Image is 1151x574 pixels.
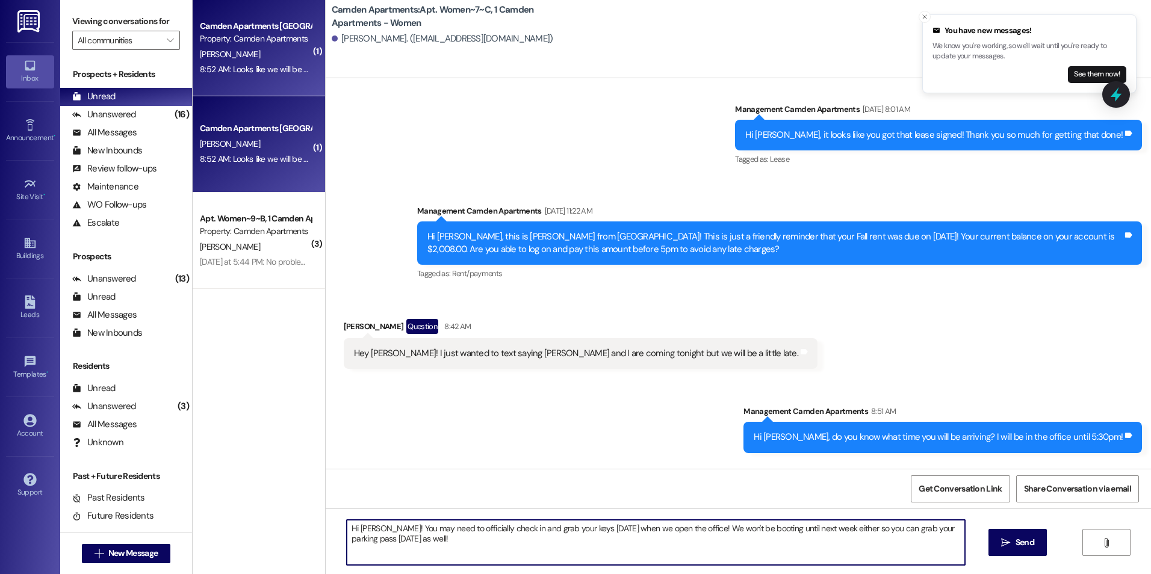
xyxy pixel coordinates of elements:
[82,544,171,563] button: New Message
[72,90,116,103] div: Unread
[200,49,260,60] span: [PERSON_NAME]
[72,382,116,395] div: Unread
[6,410,54,443] a: Account
[6,469,54,502] a: Support
[54,132,55,140] span: •
[72,418,137,431] div: All Messages
[860,103,910,116] div: [DATE] 8:01 AM
[6,55,54,88] a: Inbox
[72,436,123,449] div: Unknown
[6,351,54,384] a: Templates •
[72,181,138,193] div: Maintenance
[60,250,192,263] div: Prospects
[542,205,592,217] div: [DATE] 11:22 AM
[1102,538,1111,548] i: 
[932,41,1126,62] p: We know you're working, so we'll wait until you're ready to update your messages.
[200,138,260,149] span: [PERSON_NAME]
[6,174,54,206] a: Site Visit •
[417,205,1142,221] div: Management Camden Apartments
[200,225,311,238] div: Property: Camden Apartments
[354,347,798,360] div: Hey [PERSON_NAME]! I just wanted to text saying [PERSON_NAME] and I are coming tonight but we wil...
[347,520,964,565] textarea: Hi [PERSON_NAME]! You may need to officially check in and grab your keys [DATE] when we open the ...
[72,199,146,211] div: WO Follow-ups
[735,103,1142,120] div: Management Camden Apartments
[911,475,1010,502] button: Get Conversation Link
[78,31,161,50] input: All communities
[1016,475,1139,502] button: Share Conversation via email
[743,405,1142,422] div: Management Camden Apartments
[60,68,192,81] div: Prospects + Residents
[72,144,142,157] div: New Inbounds
[172,270,192,288] div: (13)
[72,510,154,522] div: Future Residents
[200,212,311,225] div: Apt. Women~9~B, 1 Camden Apartments - Women
[60,360,192,372] div: Residents
[167,35,173,45] i: 
[6,292,54,324] a: Leads
[406,319,438,334] div: Question
[868,405,896,418] div: 8:51 AM
[200,64,374,75] div: 8:52 AM: Looks like we will be arriving from 8-8:30
[1024,483,1131,495] span: Share Conversation via email
[332,32,553,45] div: [PERSON_NAME]. ([EMAIL_ADDRESS][DOMAIN_NAME])
[441,320,471,333] div: 8:42 AM
[754,431,1123,443] div: Hi [PERSON_NAME], do you know what time you will be arriving? I will be in the office until 5:30pm!
[95,549,104,558] i: 
[770,154,789,164] span: Lease
[72,273,136,285] div: Unanswered
[200,20,311,32] div: Camden Apartments [GEOGRAPHIC_DATA]
[427,230,1123,256] div: Hi [PERSON_NAME], this is [PERSON_NAME] from [GEOGRAPHIC_DATA]! This is just a friendly reminder ...
[46,368,48,377] span: •
[988,529,1047,556] button: Send
[72,309,137,321] div: All Messages
[72,291,116,303] div: Unread
[175,397,192,416] div: (3)
[72,12,180,31] label: Viewing conversations for
[172,105,192,124] div: (16)
[932,25,1126,37] div: You have new messages!
[200,122,311,135] div: Camden Apartments [GEOGRAPHIC_DATA]
[919,483,1002,495] span: Get Conversation Link
[72,327,142,339] div: New Inbounds
[6,233,54,265] a: Buildings
[200,241,260,252] span: [PERSON_NAME]
[1016,536,1034,549] span: Send
[200,32,311,45] div: Property: Camden Apartments
[43,191,45,199] span: •
[1001,538,1010,548] i: 
[72,492,145,504] div: Past Residents
[72,108,136,121] div: Unanswered
[919,11,931,23] button: Close toast
[200,153,374,164] div: 8:52 AM: Looks like we will be arriving from 8-8:30
[108,547,158,560] span: New Message
[60,470,192,483] div: Past + Future Residents
[17,10,42,32] img: ResiDesk Logo
[452,268,503,279] span: Rent/payments
[344,319,817,338] div: [PERSON_NAME]
[332,4,572,29] b: Camden Apartments: Apt. Women~7~C, 1 Camden Apartments - Women
[72,162,157,175] div: Review follow-ups
[1068,66,1126,83] button: See them now!
[735,150,1142,168] div: Tagged as:
[72,126,137,139] div: All Messages
[745,129,1123,141] div: Hi [PERSON_NAME], it looks like you got that lease signed! Thank you so much for getting that done!
[417,265,1142,282] div: Tagged as:
[72,217,119,229] div: Escalate
[200,256,327,267] div: [DATE] at 5:44 PM: No problem at all!
[72,400,136,413] div: Unanswered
